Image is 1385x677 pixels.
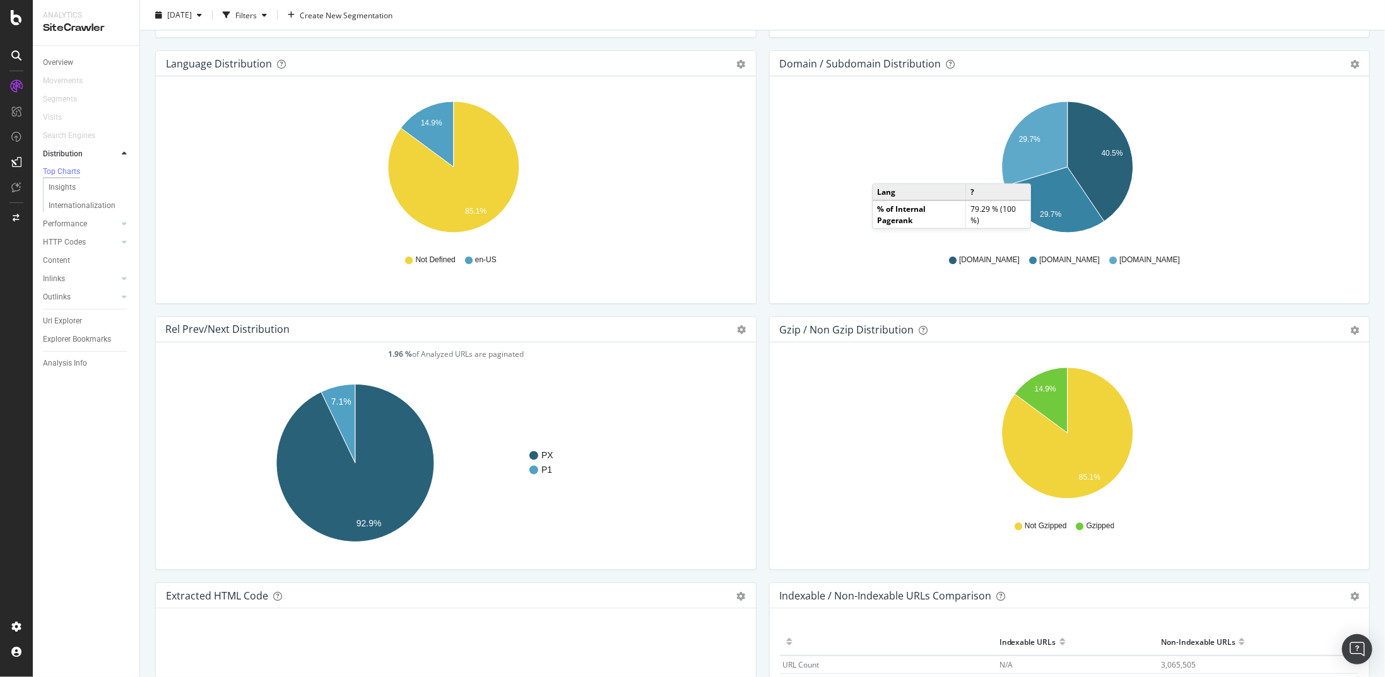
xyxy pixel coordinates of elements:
[43,56,131,69] a: Overview
[1342,634,1372,664] div: Open Intercom Messenger
[166,57,272,70] div: Language Distribution
[465,207,486,216] text: 85.1%
[43,166,131,178] a: Top Charts
[1161,659,1196,670] span: 3,065,505
[218,5,272,25] button: Filters
[43,254,70,267] div: Content
[737,592,746,601] div: gear
[737,60,746,69] div: gear
[49,199,131,212] a: Internationalization
[873,201,966,228] td: % of Internal Pagerank
[331,397,351,407] text: 7.1%
[43,357,87,370] div: Analysis Info
[780,323,914,336] div: Gzip / Non Gzip Distribution
[43,56,73,69] div: Overview
[43,254,131,267] a: Content
[783,659,820,670] span: URL Count
[43,291,71,304] div: Outlinks
[43,272,118,286] a: Inlinks
[1087,521,1115,531] span: Gzipped
[43,333,131,346] a: Explorer Bookmarks
[150,5,207,25] button: [DATE]
[43,166,80,177] div: Top Charts
[1350,592,1359,601] div: gear
[43,93,77,106] div: Segments
[1350,326,1359,335] div: gear
[999,632,1056,652] div: Indexable URLs
[166,589,268,602] div: Extracted HTML Code
[43,93,90,106] a: Segments
[43,148,83,161] div: Distribution
[43,291,118,304] a: Outlinks
[421,119,442,128] text: 14.9%
[43,217,118,231] a: Performance
[49,181,131,194] a: Insights
[1034,385,1056,394] text: 14.9%
[780,57,941,70] div: Domain / Subdomain Distribution
[1119,255,1180,265] span: [DOMAIN_NAME]
[43,111,74,124] a: Visits
[49,199,115,212] div: Internationalization
[541,465,552,475] text: P1
[235,9,257,20] div: Filters
[43,129,108,142] a: Search Engines
[165,321,290,338] h4: Rel Prev/Next distribution
[43,10,129,21] div: Analytics
[1039,255,1100,265] span: [DOMAIN_NAME]
[43,111,62,124] div: Visits
[43,315,131,328] a: Url Explorer
[1350,60,1359,69] div: gear
[966,185,1030,201] td: ?
[300,9,392,20] span: Create New Segmentation
[780,589,992,602] div: Indexable / Non-Indexable URLs Comparison
[1101,149,1123,158] text: 40.5%
[43,236,118,249] a: HTTP Codes
[43,129,95,142] div: Search Engines
[43,74,95,88] a: Movements
[873,185,966,201] td: Lang
[43,74,83,88] div: Movements
[475,255,497,265] span: en-US
[283,5,398,25] button: Create New Segmentation
[1079,473,1100,482] text: 85.1%
[167,9,192,20] span: 2025 Sep. 29th
[388,349,412,359] strong: 1.96 %
[166,96,741,243] svg: A chart.
[43,357,131,370] a: Analysis Info
[43,272,65,286] div: Inlinks
[166,362,741,559] svg: A chart.
[996,656,1158,674] td: N/A
[43,21,129,35] div: SiteCrawler
[1040,211,1061,219] text: 29.7%
[966,201,1030,228] td: 79.29 % (100 %)
[43,236,86,249] div: HTTP Codes
[43,148,118,161] a: Distribution
[357,519,382,529] text: 92.9%
[416,255,456,265] span: Not Defined
[780,362,1355,509] svg: A chart.
[43,217,87,231] div: Performance
[780,96,1355,243] svg: A chart.
[43,333,111,346] div: Explorer Bookmarks
[738,325,746,334] i: Options
[541,451,553,461] text: PX
[1019,135,1040,144] text: 29.7%
[388,349,524,359] span: of Analyzed URLs are paginated
[959,255,1020,265] span: [DOMAIN_NAME]
[43,315,82,328] div: Url Explorer
[1161,632,1235,652] div: Non-Indexable URLs
[49,181,76,194] div: Insights
[1025,521,1067,531] span: Not Gzipped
